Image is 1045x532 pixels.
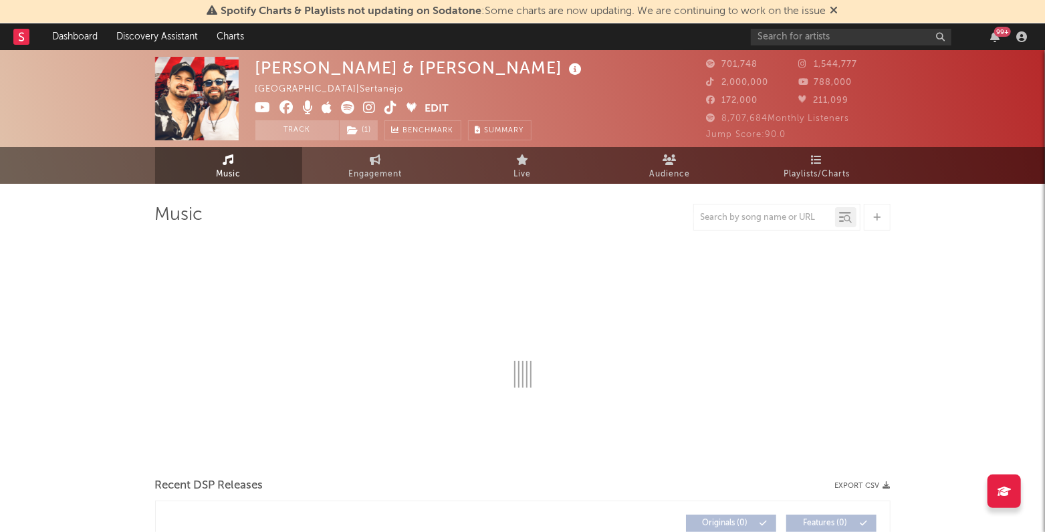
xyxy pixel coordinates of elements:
[707,130,786,139] span: Jump Score: 90.0
[786,515,877,532] button: Features(0)
[649,166,690,182] span: Audience
[155,147,302,184] a: Music
[694,213,835,223] input: Search by song name or URL
[255,82,419,98] div: [GEOGRAPHIC_DATA] | Sertanejo
[155,478,263,494] span: Recent DSP Releases
[784,166,850,182] span: Playlists/Charts
[339,120,378,140] span: ( 1 )
[43,23,107,50] a: Dashboard
[107,23,207,50] a: Discovery Assistant
[255,57,586,79] div: [PERSON_NAME] & [PERSON_NAME]
[449,147,596,184] a: Live
[340,120,378,140] button: (1)
[798,96,848,105] span: 211,099
[302,147,449,184] a: Engagement
[221,6,826,17] span: : Some charts are now updating. We are continuing to work on the issue
[255,120,339,140] button: Track
[468,120,532,140] button: Summary
[686,515,776,532] button: Originals(0)
[216,166,241,182] span: Music
[221,6,482,17] span: Spotify Charts & Playlists not updating on Sodatone
[751,29,951,45] input: Search for artists
[835,482,891,490] button: Export CSV
[485,127,524,134] span: Summary
[795,519,856,527] span: Features ( 0 )
[425,101,449,118] button: Edit
[830,6,838,17] span: Dismiss
[798,60,857,69] span: 1,544,777
[514,166,532,182] span: Live
[798,78,852,87] span: 788,000
[349,166,402,182] span: Engagement
[707,96,758,105] span: 172,000
[994,27,1011,37] div: 99 +
[695,519,756,527] span: Originals ( 0 )
[596,147,743,184] a: Audience
[990,31,1000,42] button: 99+
[743,147,891,184] a: Playlists/Charts
[403,123,454,139] span: Benchmark
[707,78,769,87] span: 2,000,000
[707,60,758,69] span: 701,748
[707,114,850,123] span: 8,707,684 Monthly Listeners
[384,120,461,140] a: Benchmark
[207,23,253,50] a: Charts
